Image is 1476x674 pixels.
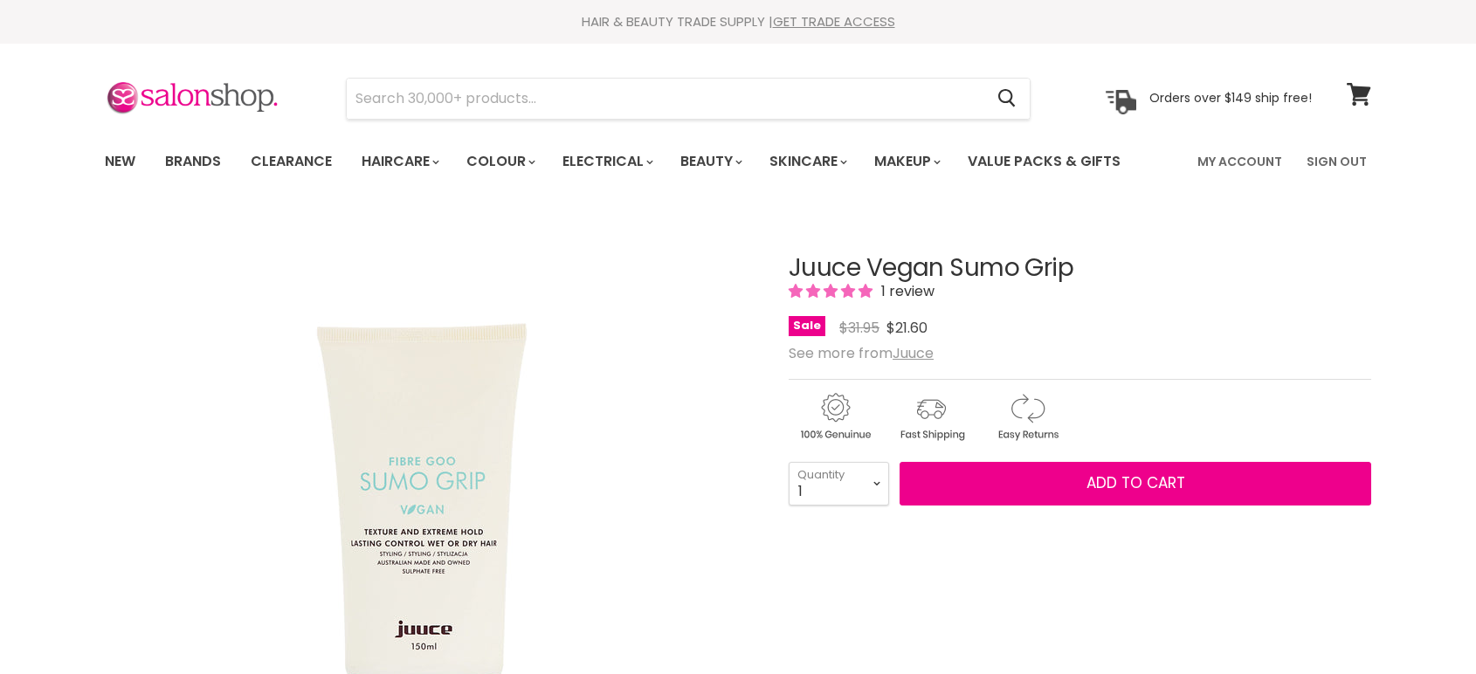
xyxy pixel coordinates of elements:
[667,143,753,180] a: Beauty
[83,13,1393,31] div: HAIR & BEAUTY TRADE SUPPLY |
[789,281,876,301] span: 5.00 stars
[789,255,1371,282] h1: Juuce Vegan Sumo Grip
[347,79,983,119] input: Search
[83,136,1393,187] nav: Main
[861,143,951,180] a: Makeup
[886,318,928,338] span: $21.60
[238,143,345,180] a: Clearance
[893,343,934,363] a: Juuce
[789,390,881,444] img: genuine.gif
[1187,143,1293,180] a: My Account
[92,143,148,180] a: New
[348,143,450,180] a: Haircare
[789,316,825,336] span: Sale
[756,143,858,180] a: Skincare
[1149,90,1312,106] p: Orders over $149 ship free!
[789,462,889,505] select: Quantity
[773,12,895,31] a: GET TRADE ACCESS
[549,143,664,180] a: Electrical
[900,462,1371,505] button: Add to cart
[839,318,879,338] span: $31.95
[789,343,934,363] span: See more from
[453,143,546,180] a: Colour
[981,390,1073,444] img: returns.gif
[152,143,234,180] a: Brands
[1086,472,1185,493] span: Add to cart
[955,143,1134,180] a: Value Packs & Gifts
[876,281,935,301] span: 1 review
[1296,143,1377,180] a: Sign Out
[983,79,1030,119] button: Search
[885,390,977,444] img: shipping.gif
[92,136,1161,187] ul: Main menu
[346,78,1031,120] form: Product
